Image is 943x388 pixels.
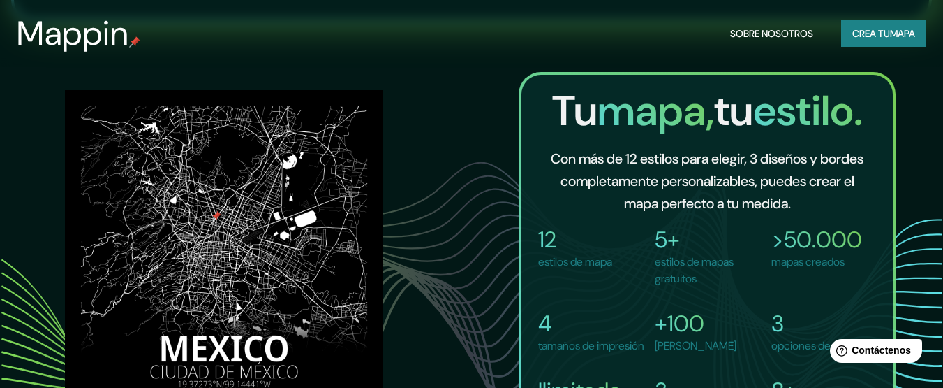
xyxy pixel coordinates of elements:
[771,225,862,254] font: >50.000
[771,338,858,353] font: opciones de texto
[655,225,680,254] font: 5+
[17,11,129,55] font: Mappin
[538,338,644,353] font: tamaños de impresión
[714,83,753,138] font: tu
[890,27,915,40] font: mapa
[655,338,736,353] font: [PERSON_NAME]
[655,309,704,338] font: +100
[725,20,819,47] button: Sobre nosotros
[771,254,845,269] font: mapas creados
[552,83,597,138] font: Tu
[538,254,612,269] font: estilos de mapa
[597,83,714,138] font: mapa,
[753,83,863,138] font: estilo.
[129,36,140,48] img: pin de mapeo
[841,20,926,47] button: Crea tumapa
[538,225,556,254] font: 12
[819,333,928,373] iframe: Lanzador de widgets de ayuda
[852,27,890,40] font: Crea tu
[551,150,863,213] font: Con más de 12 estilos para elegir, 3 diseños y bordes completamente personalizables, puedes crear...
[655,254,734,286] font: estilos de mapas gratuitos
[538,309,551,338] font: 4
[771,309,784,338] font: 3
[730,27,813,40] font: Sobre nosotros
